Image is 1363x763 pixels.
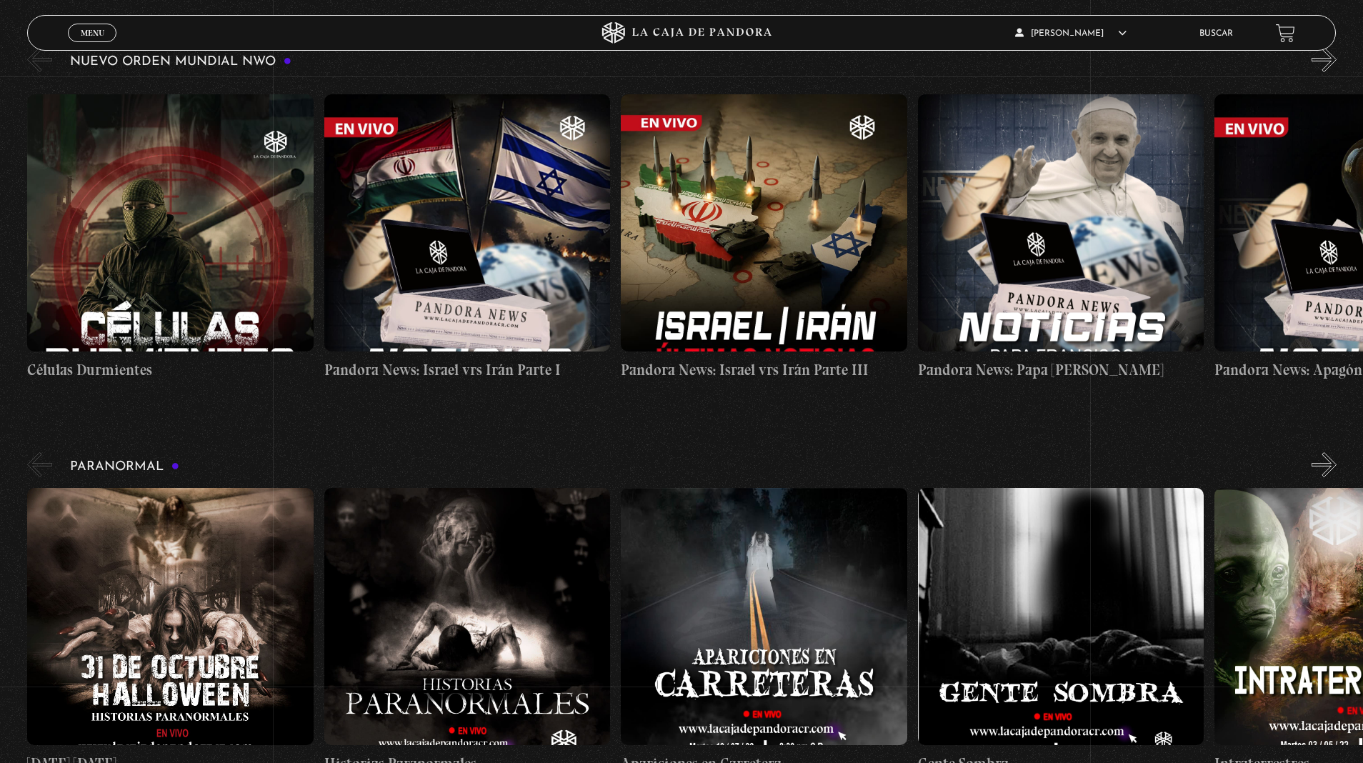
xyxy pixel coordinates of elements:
a: Células Durmientes [27,83,314,392]
a: Pandora News: Israel vrs Irán Parte III [621,83,907,392]
a: Pandora News: Israel vrs Irán Parte I [324,83,611,392]
a: Pandora News: Papa [PERSON_NAME] [918,83,1204,392]
button: Previous [27,47,52,72]
span: Menu [81,29,104,37]
span: [PERSON_NAME] [1015,29,1127,38]
a: Buscar [1199,29,1233,38]
h3: Paranormal [70,460,179,474]
button: Previous [27,452,52,477]
h4: Células Durmientes [27,359,314,381]
button: Next [1312,452,1337,477]
a: View your shopping cart [1276,24,1295,43]
h3: Nuevo Orden Mundial NWO [70,55,291,69]
h4: Pandora News: Papa [PERSON_NAME] [918,359,1204,381]
h4: Pandora News: Israel vrs Irán Parte III [621,359,907,381]
span: Cerrar [76,41,109,51]
h4: Pandora News: Israel vrs Irán Parte I [324,359,611,381]
button: Next [1312,47,1337,72]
